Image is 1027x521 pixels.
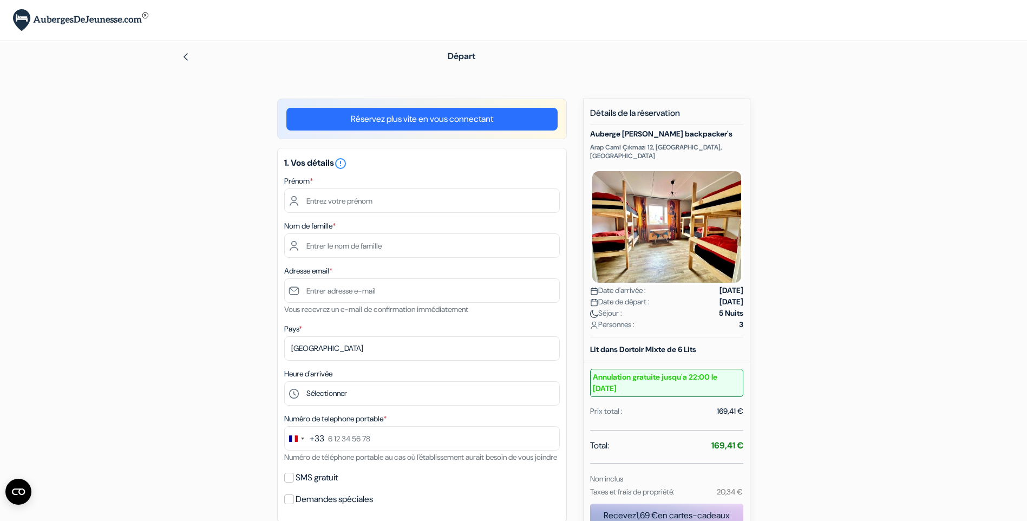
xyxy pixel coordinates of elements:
input: Entrez votre prénom [284,188,560,213]
p: Arap Cami Çıkmazı 12, [GEOGRAPHIC_DATA], [GEOGRAPHIC_DATA] [590,143,743,160]
label: Nom de famille [284,220,336,232]
small: Numéro de téléphone portable au cas où l'établissement aurait besoin de vous joindre [284,452,557,462]
strong: 5 Nuits [719,308,743,319]
input: Entrer le nom de famille [284,233,560,258]
label: Demandes spéciales [296,492,373,507]
h5: Auberge [PERSON_NAME] backpacker's [590,129,743,139]
span: Date de départ : [590,296,650,308]
label: Numéro de telephone portable [284,413,387,425]
label: Pays [284,323,302,335]
span: Départ [448,50,475,62]
div: 169,41 € [717,406,743,417]
small: Annulation gratuite jusqu'a 22:00 le [DATE] [590,369,743,397]
input: Entrer adresse e-mail [284,278,560,303]
img: moon.svg [590,310,598,318]
img: user_icon.svg [590,321,598,329]
button: Ouvrir le widget CMP [5,479,31,505]
span: 1,69 € [636,510,658,521]
small: 20,34 € [717,487,743,497]
strong: 169,41 € [711,440,743,451]
img: calendar.svg [590,287,598,295]
a: error_outline [334,157,347,168]
a: Réservez plus vite en vous connectant [286,108,558,131]
label: Heure d'arrivée [284,368,332,380]
div: +33 [310,432,324,445]
label: Adresse email [284,265,332,277]
i: error_outline [334,157,347,170]
span: Total: [590,439,609,452]
img: AubergesDeJeunesse.com [13,9,148,31]
label: SMS gratuit [296,470,338,485]
small: Non inclus [590,474,623,484]
strong: 3 [739,319,743,330]
span: Date d'arrivée : [590,285,646,296]
h5: 1. Vos détails [284,157,560,170]
b: Lit dans Dortoir Mixte de 6 Lits [590,344,696,354]
strong: [DATE] [719,296,743,308]
label: Prénom [284,175,313,187]
input: 6 12 34 56 78 [284,426,560,451]
span: Personnes : [590,319,634,330]
strong: [DATE] [719,285,743,296]
small: Taxes et frais de propriété: [590,487,675,497]
img: calendar.svg [590,298,598,307]
span: Séjour : [590,308,622,319]
h5: Détails de la réservation [590,108,743,125]
small: Vous recevrez un e-mail de confirmation immédiatement [284,304,468,314]
img: left_arrow.svg [181,53,190,61]
button: Change country, selected France (+33) [285,427,324,450]
div: Prix total : [590,406,623,417]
